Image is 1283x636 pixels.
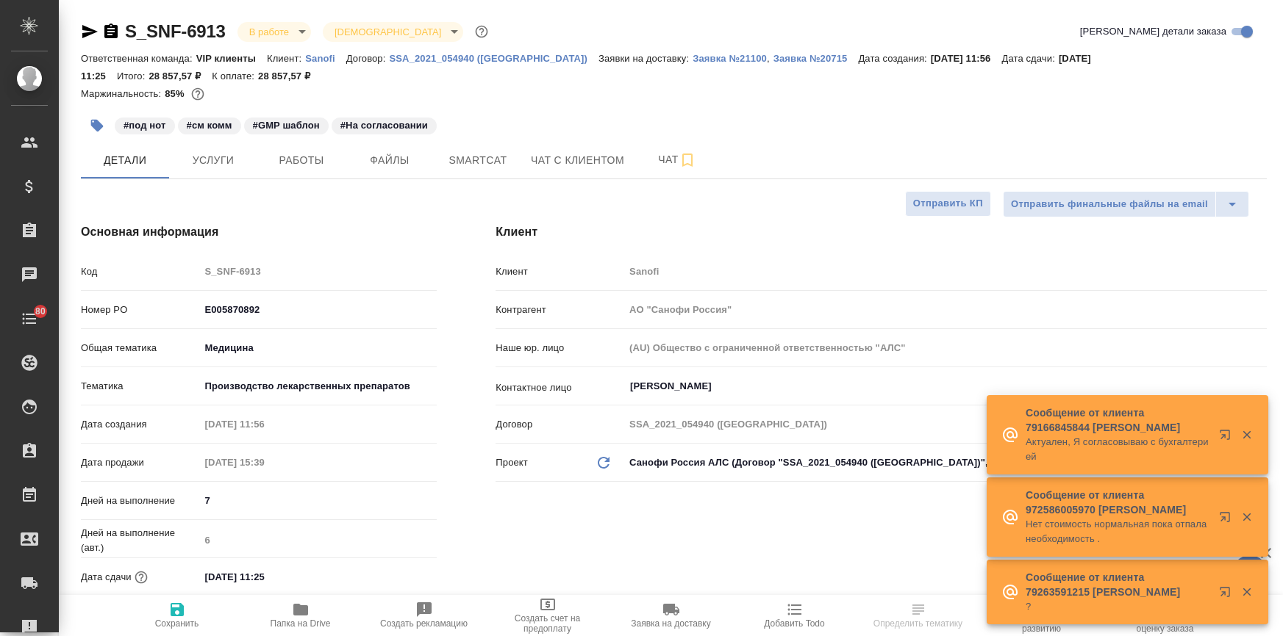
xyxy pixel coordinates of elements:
button: Призвать менеджера по развитию [980,595,1104,636]
span: см комм [176,118,243,131]
input: Пустое поле [199,452,328,473]
p: #см комм [187,118,232,133]
p: Контрагент [496,303,624,317]
p: 28 857,57 ₽ [258,71,321,82]
button: Скопировать ссылку [102,23,120,40]
p: Заявка №20715 [773,53,859,64]
span: На согласовании [330,118,438,131]
button: Добавить тэг [81,109,113,142]
p: Проект [496,455,528,470]
span: Отправить финальные файлы на email [1011,196,1208,213]
input: Пустое поле [199,413,328,435]
p: Заявка №21100 [693,53,767,64]
button: Закрыть [1232,585,1262,599]
p: 28 857,57 ₽ [149,71,212,82]
span: Smartcat [443,151,513,170]
div: В работе [323,22,463,42]
button: Если добавить услуги и заполнить их объемом, то дата рассчитается автоматически [132,568,151,587]
button: Заявка №21100 [693,51,767,66]
input: Пустое поле [624,261,1267,282]
button: В работе [245,26,293,38]
p: SSA_2021_054940 ([GEOGRAPHIC_DATA]) [389,53,598,64]
input: Пустое поле [624,299,1267,320]
p: ? [1026,599,1209,614]
button: Открыть в новой вкладке [1210,420,1246,455]
p: Наше юр. лицо [496,341,624,355]
a: S_SNF-6913 [125,21,226,41]
input: Пустое поле [199,530,437,551]
p: Дней на выполнение [81,494,199,508]
input: Пустое поле [624,413,1267,435]
a: SSA_2021_054940 ([GEOGRAPHIC_DATA]) [389,51,598,64]
input: ✎ Введи что-нибудь [199,299,437,320]
p: , [767,53,773,64]
p: Клиент: [267,53,305,64]
button: Создать рекламацию [362,595,486,636]
p: #под нот [124,118,166,133]
span: [PERSON_NAME] детали заказа [1080,24,1226,39]
p: Тематика [81,379,199,394]
p: [DATE] 11:56 [931,53,1002,64]
button: 3723.25 RUB; [188,84,207,104]
button: Папка на Drive [239,595,362,636]
div: Медицина [199,336,437,361]
p: Номер PO [81,303,199,317]
p: #GMP шаблон [253,118,320,133]
p: Sanofi [305,53,346,64]
button: Доп статусы указывают на важность/срочность заказа [472,22,491,41]
button: Открыть в новой вкладке [1210,577,1246,612]
p: К оплате: [212,71,258,82]
span: Работы [266,151,337,170]
svg: Подписаться [679,151,696,169]
span: Отправить КП [913,195,983,212]
button: Создать счет на предоплату [486,595,610,636]
h4: Клиент [496,223,1267,241]
button: Закрыть [1232,510,1262,524]
p: Код [81,264,199,279]
button: Open [1259,385,1262,388]
span: Файлы [354,151,425,170]
p: Ответственная команда: [81,53,196,64]
p: Актуален, Я согласовываю с бухгалтерией [1026,435,1209,464]
p: Дата сдачи: [1001,53,1058,64]
div: split button [1003,191,1249,217]
p: VIP клиенты [196,53,267,64]
span: Создать рекламацию [380,618,468,629]
p: Сообщение от клиента 972586005970 [PERSON_NAME] [1026,488,1209,517]
p: Контактное лицо [496,380,624,395]
button: Закрыть [1232,428,1262,441]
p: Клиент [496,264,624,279]
p: 85% [165,88,187,99]
span: Определить тематику [873,618,962,629]
p: Дата продажи [81,455,199,470]
p: Итого: [117,71,149,82]
span: Детали [90,151,160,170]
p: Маржинальность: [81,88,165,99]
div: Производство лекарственных препаратов [199,374,437,399]
p: Сообщение от клиента 79166845844 [PERSON_NAME] [1026,405,1209,435]
p: Дата создания: [858,53,930,64]
button: Определить тематику [857,595,980,636]
p: Нет стоимость нормальная пока отпала необходимость . [1026,517,1209,546]
p: Дней на выполнение (авт.) [81,526,199,555]
p: Договор [496,417,624,432]
button: Заявка №20715 [773,51,859,66]
button: Заявка на доставку [610,595,733,636]
input: ✎ Введи что-нибудь [199,566,328,588]
h4: Основная информация [81,223,437,241]
p: #На согласовании [340,118,428,133]
p: Договор: [346,53,390,64]
div: В работе [237,22,311,42]
button: Отправить КП [905,191,991,217]
button: [DEMOGRAPHIC_DATA] [330,26,446,38]
span: Создать счет на предоплату [495,613,601,634]
button: Отправить финальные файлы на email [1003,191,1216,217]
p: Заявки на доставку: [598,53,693,64]
span: Сохранить [155,618,199,629]
span: Папка на Drive [271,618,331,629]
input: Пустое поле [199,261,437,282]
button: Сохранить [115,595,239,636]
button: Скопировать ссылку для ЯМессенджера [81,23,99,40]
span: под нот [113,118,176,131]
p: Дата сдачи [81,570,132,585]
